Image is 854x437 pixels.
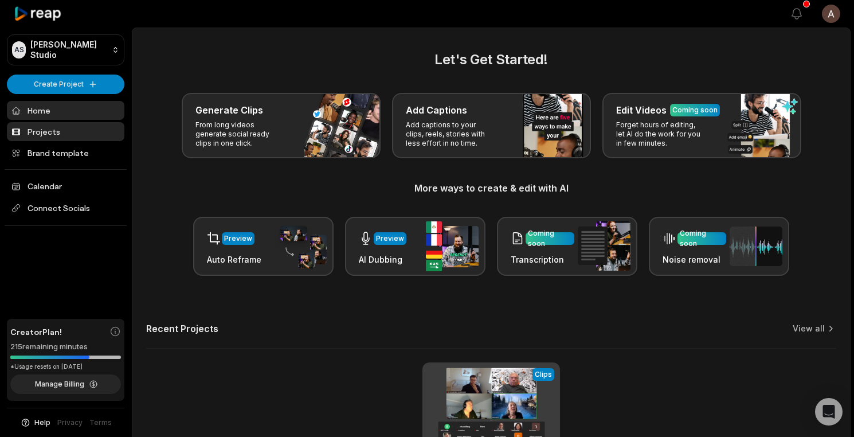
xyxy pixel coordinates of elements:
[224,233,252,244] div: Preview
[10,374,121,394] button: Manage Billing
[663,253,726,266] h3: Noise removal
[616,120,705,148] p: Forget hours of editing, let AI do the work for you in few minutes.
[672,105,718,115] div: Coming soon
[10,326,62,338] span: Creator Plan!
[7,101,124,120] a: Home
[20,418,50,428] button: Help
[511,253,574,266] h3: Transcription
[12,41,26,58] div: AS
[7,75,124,94] button: Create Project
[376,233,404,244] div: Preview
[195,103,263,117] h3: Generate Clips
[578,221,630,271] img: transcription.png
[793,323,825,334] a: View all
[359,253,406,266] h3: AI Dubbing
[7,177,124,196] a: Calendar
[146,181,836,195] h3: More ways to create & edit with AI
[146,323,218,334] h2: Recent Projects
[406,120,495,148] p: Add captions to your clips, reels, stories with less effort in no time.
[89,418,112,428] a: Terms
[815,398,843,426] div: Open Intercom Messenger
[146,49,836,70] h2: Let's Get Started!
[10,341,121,353] div: 215 remaining minutes
[207,253,261,266] h3: Auto Reframe
[426,221,479,271] img: ai_dubbing.png
[406,103,467,117] h3: Add Captions
[680,228,724,249] div: Coming soon
[7,143,124,162] a: Brand template
[30,40,107,60] p: [PERSON_NAME] Studio
[34,418,50,428] span: Help
[7,198,124,219] span: Connect Socials
[528,228,572,249] div: Coming soon
[730,227,782,266] img: noise_removal.png
[57,418,83,428] a: Privacy
[195,120,284,148] p: From long videos generate social ready clips in one click.
[10,362,121,371] div: *Usage resets on [DATE]
[7,122,124,141] a: Projects
[616,103,667,117] h3: Edit Videos
[274,224,327,269] img: auto_reframe.png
